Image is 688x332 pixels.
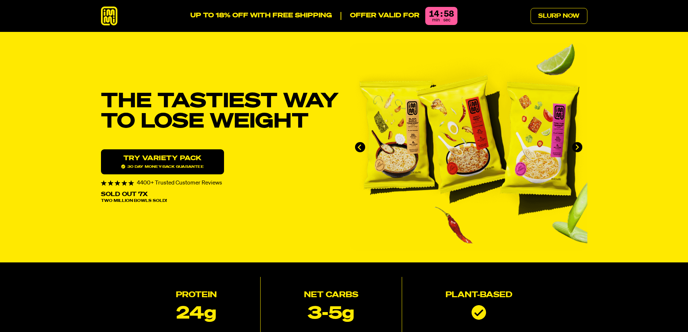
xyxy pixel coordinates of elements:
button: Go to last slide [355,142,365,152]
h1: THE TASTIEST WAY TO LOSE WEIGHT [101,91,338,132]
p: 24g [176,305,216,323]
div: immi slideshow [350,43,587,251]
div: 4400+ Trusted Customer Reviews [101,180,338,186]
span: 30 day money-back guarantee [121,165,204,169]
div: : [440,10,442,18]
li: 1 of 4 [350,43,587,251]
span: sec [443,18,451,22]
button: Next slide [572,142,582,152]
a: Slurp Now [531,8,587,24]
h2: Plant-based [446,291,512,299]
div: 14 [429,10,439,18]
p: 3-5g [308,305,354,323]
p: UP TO 18% OFF WITH FREE SHIPPING [190,12,332,20]
span: Two Million Bowls Sold! [101,199,167,203]
h2: Net Carbs [304,291,358,299]
a: Try variety Pack30 day money-back guarantee [101,149,224,174]
p: Sold Out 7X [101,192,148,198]
span: min [432,18,440,22]
p: Offer valid for [341,12,419,20]
div: 58 [444,10,454,18]
h2: Protein [176,291,217,299]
